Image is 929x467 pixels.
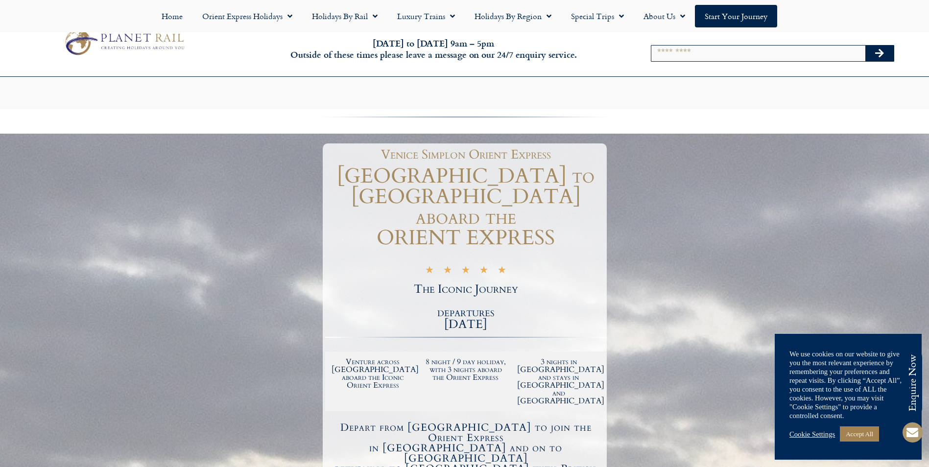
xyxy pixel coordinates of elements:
h1: Venice Simplon Orient Express [330,148,602,161]
a: Special Trips [561,5,634,27]
a: Holidays by Region [465,5,561,27]
a: Luxury Trains [387,5,465,27]
h2: The Iconic Journey departures [DATE] [325,283,607,330]
img: Planet Rail Train Holidays Logo [60,26,188,58]
h2: 8 night / 9 day holiday, with 3 nights aboard the Orient Express [424,358,507,381]
h6: [DATE] to [DATE] 9am – 5pm Outside of these times please leave a message on our 24/7 enquiry serv... [250,38,617,61]
a: Cookie Settings [789,430,835,439]
h2: Venture across [GEOGRAPHIC_DATA] aboard the Iconic Orient Express [332,358,415,389]
a: Home [152,5,192,27]
a: Start your Journey [695,5,777,27]
div: We use cookies on our website to give you the most relevant experience by remembering your prefer... [789,350,907,420]
i: ★ [498,266,506,277]
a: Orient Express Holidays [192,5,302,27]
div: 5/5 [425,264,506,277]
i: ★ [461,266,470,277]
h2: 3 nights in [GEOGRAPHIC_DATA] and stays in [GEOGRAPHIC_DATA] and [GEOGRAPHIC_DATA] [517,358,600,405]
i: ★ [479,266,488,277]
a: About Us [634,5,695,27]
i: ★ [443,266,452,277]
a: Accept All [840,426,879,442]
h1: [GEOGRAPHIC_DATA] to [GEOGRAPHIC_DATA] aboard the ORIENT EXPRESS [325,166,607,248]
a: Holidays by Rail [302,5,387,27]
i: ★ [425,266,434,277]
button: Search [865,46,894,61]
nav: Menu [5,5,924,27]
